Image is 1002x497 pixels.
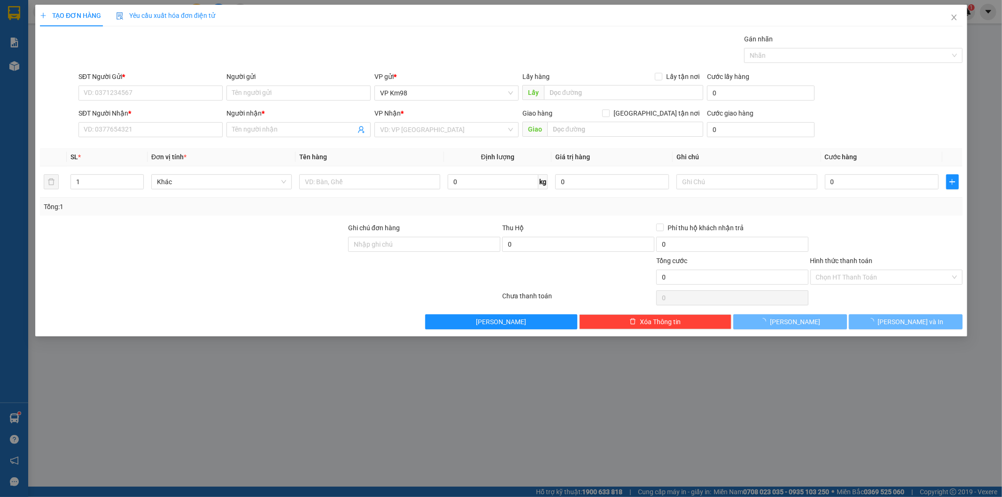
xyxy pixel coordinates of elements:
[476,317,526,327] span: [PERSON_NAME]
[357,126,365,133] span: user-add
[810,257,872,264] label: Hình thức thanh toán
[950,14,957,21] span: close
[502,224,523,232] span: Thu Hộ
[848,314,962,329] button: [PERSON_NAME] và In
[733,314,847,329] button: [PERSON_NAME]
[522,85,544,100] span: Lấy
[299,153,327,161] span: Tên hàng
[824,153,857,161] span: Cước hàng
[44,174,59,189] button: delete
[380,86,513,100] span: VP Km98
[40,12,47,19] span: plus
[579,314,731,329] button: deleteXóa Thông tin
[610,108,703,118] span: [GEOGRAPHIC_DATA] tận nơi
[522,73,549,80] span: Lấy hàng
[522,122,547,137] span: Giao
[744,35,773,43] label: Gán nhãn
[867,318,878,325] span: loading
[555,153,590,161] span: Giá trị hàng
[348,237,500,252] input: Ghi chú đơn hàng
[44,202,387,212] div: Tổng: 1
[707,85,814,101] input: Cước lấy hàng
[157,175,286,189] span: Khác
[425,314,577,329] button: [PERSON_NAME]
[78,71,223,82] div: SĐT Người Gửi
[673,148,821,166] th: Ghi chú
[522,109,552,117] span: Giao hàng
[374,71,519,82] div: VP gửi
[538,174,548,189] span: kg
[707,73,749,80] label: Cước lấy hàng
[878,317,943,327] span: [PERSON_NAME] và In
[555,174,669,189] input: 0
[299,174,440,189] input: VD: Bàn, Ghế
[501,291,655,307] div: Chưa thanh toán
[40,12,101,19] span: TẠO ĐƠN HÀNG
[770,317,820,327] span: [PERSON_NAME]
[662,71,703,82] span: Lấy tận nơi
[374,109,401,117] span: VP Nhận
[151,153,186,161] span: Đơn vị tính
[707,122,814,137] input: Cước giao hàng
[640,317,681,327] span: Xóa Thông tin
[656,257,687,264] span: Tổng cước
[226,71,371,82] div: Người gửi
[940,5,967,31] button: Close
[544,85,703,100] input: Dọc đường
[707,109,753,117] label: Cước giao hàng
[663,223,747,233] span: Phí thu hộ khách nhận trả
[226,108,371,118] div: Người nhận
[481,153,514,161] span: Định lượng
[760,318,770,325] span: loading
[116,12,215,19] span: Yêu cầu xuất hóa đơn điện tử
[70,153,78,161] span: SL
[547,122,703,137] input: Dọc đường
[348,224,400,232] label: Ghi chú đơn hàng
[629,318,636,326] span: delete
[946,178,958,186] span: plus
[116,12,124,20] img: icon
[946,174,958,189] button: plus
[676,174,817,189] input: Ghi Chú
[78,108,223,118] div: SĐT Người Nhận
